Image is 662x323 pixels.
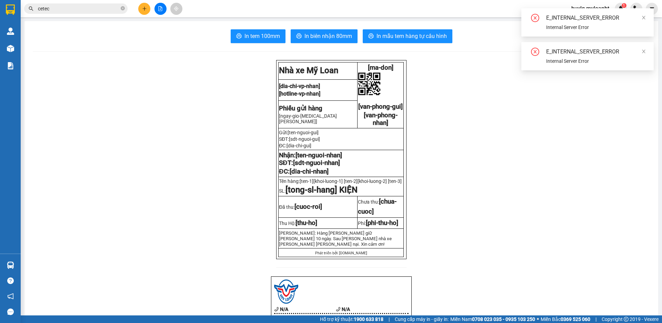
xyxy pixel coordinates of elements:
[279,168,328,175] span: ĐC:
[357,217,404,228] td: Phí:
[304,32,352,40] span: In biên nhận 80mm
[641,15,646,20] span: close
[546,23,645,31] div: Internal Server Error
[174,6,179,11] span: aim
[290,168,329,175] span: [dia-chi-nhan]
[624,317,629,322] span: copyright
[537,318,539,321] span: ⚪️
[472,316,535,322] strong: 0708 023 035 - 0935 103 250
[531,48,539,57] span: close-circle
[3,44,46,51] strong: Phiếu gửi hàng
[377,32,447,40] span: In mẫu tem hàng tự cấu hình
[285,185,337,195] span: [tong-sl-hang]
[337,185,358,195] strong: KIỆN
[279,66,338,75] strong: Nhà xe Mỹ Loan
[546,57,645,65] div: Internal Server Error
[7,277,14,284] span: question-circle
[450,315,535,323] span: Miền Nam
[342,306,350,312] b: N/A
[287,143,311,148] span: [dia-chi-gui]
[66,4,99,11] span: XYWG5XZV
[358,103,403,110] span: [van-phong-gui]
[279,188,358,194] span: SL:
[293,159,340,167] span: [sdt-nguoi-nhan]
[618,6,624,12] img: icon-new-feature
[358,72,381,95] img: qr-code
[154,3,167,15] button: file-add
[7,293,14,300] span: notification
[344,178,402,184] span: [ten-2]
[3,31,34,38] span: 0968278298
[279,105,322,112] strong: Phiếu gửi hàng
[279,151,342,167] strong: Nhận: SĐT:
[279,136,320,142] span: SĐT:
[320,315,383,323] span: Hỗ trợ kỹ thuật:
[546,48,645,56] div: E_INTERNAL_SERVER_ERROR
[279,217,358,228] td: Thu Hộ:
[296,33,302,40] span: printer
[595,315,596,323] span: |
[633,6,640,12] img: phone-icon
[566,4,615,13] span: huylg.myloanbt
[274,307,279,312] span: phone
[6,4,15,15] img: logo-vxr
[3,3,62,13] strong: Nhà xe Mỹ Loan
[289,136,320,142] span: [sdt-nguoi-gui]
[364,111,398,127] span: [van-phong-nhan]
[623,3,625,8] span: 1
[279,231,392,247] span: [PERSON_NAME]: Hàng [PERSON_NAME] giữ [PERSON_NAME] 10 ngày. Sau [PERSON_NAME] nhà xe [PERSON...
[236,33,242,40] span: printer
[7,45,14,52] img: warehouse-icon
[274,280,298,304] img: logo.jpg
[291,29,358,43] button: printerIn biên nhận 80mm
[121,6,125,10] span: close-circle
[358,178,387,184] span: [khoi-luong-2]
[295,151,342,159] span: [ten-nguoi-nhan]
[279,130,403,135] p: Gửi:
[546,14,645,22] div: E_INTERNAL_SERVER_ERROR
[142,6,147,11] span: plus
[279,196,358,218] td: Đã thu:
[280,306,288,312] b: N/A
[29,6,33,11] span: search
[354,316,383,322] strong: 1900 633 818
[646,3,658,15] button: caret-down
[357,196,404,218] td: Chưa thu:
[279,90,320,97] span: [hotline-vp-nhan]
[641,49,646,54] span: close
[7,262,14,269] img: warehouse-icon
[315,251,367,255] span: Phát triển bởi [DOMAIN_NAME]
[363,29,452,43] button: printerIn mẫu tem hàng tự cấu hình
[395,315,449,323] span: Cung cấp máy in - giấy in:
[300,178,402,184] span: [ten-1]
[158,6,163,11] span: file-add
[279,143,311,148] span: ĐC:
[7,309,14,315] span: message
[288,130,319,135] span: [ten-nguoi-gui]
[561,316,590,322] strong: 0369 525 060
[7,28,14,35] img: warehouse-icon
[121,6,125,12] span: close-circle
[368,33,374,40] span: printer
[366,219,398,227] span: [phi-thu-ho]
[368,64,393,71] span: [ma-don]
[389,315,390,323] span: |
[336,307,341,312] span: phone
[531,14,539,23] span: close-circle
[295,219,317,227] span: [thu-ho]
[279,83,320,89] span: [dia-chi-vp-nhan]
[38,5,119,12] input: Tìm tên, số ĐT hoặc mã đơn
[649,6,655,12] span: caret-down
[541,315,590,323] span: Miền Bắc
[138,3,150,15] button: plus
[279,178,403,184] p: Tên hàng:
[170,3,182,15] button: aim
[313,178,343,184] span: [khoi-luong-1]
[388,178,402,184] span: [ten-3]
[244,32,280,40] span: In tem 100mm
[279,113,337,124] span: [ngay-gio-[MEDICAL_DATA][PERSON_NAME]]
[231,29,285,43] button: printerIn tem 100mm
[3,17,61,30] span: 33 Bác Ái, P Phước Hội, TX Lagi
[7,62,14,69] img: solution-icon
[294,203,322,211] span: [cuoc-roi]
